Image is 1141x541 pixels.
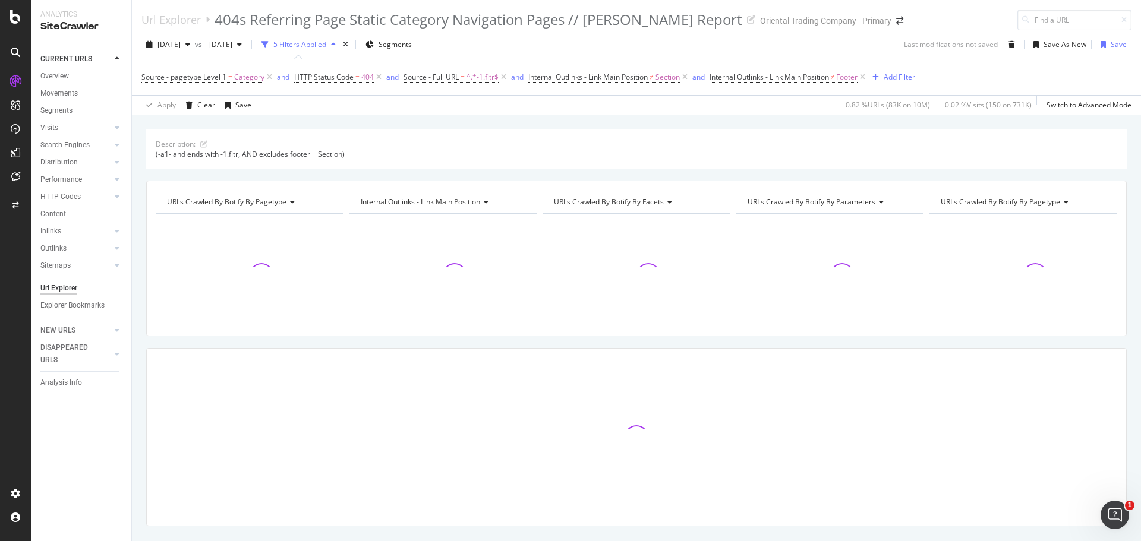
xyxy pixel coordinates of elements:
a: Overview [40,70,123,83]
a: NEW URLS [40,324,111,337]
div: 0.82 % URLs ( 83K on 10M ) [846,100,930,110]
div: CURRENT URLS [40,53,92,65]
div: Inlinks [40,225,61,238]
div: 5 Filters Applied [273,39,326,49]
span: = [461,72,465,82]
a: Url Explorer [40,282,123,295]
div: and [277,72,289,82]
span: 1 [1125,501,1134,510]
h4: URLs Crawled By Botify By pagetype [165,192,333,211]
a: Visits [40,122,111,134]
span: 404 [361,69,374,86]
span: URLs Crawled By Botify By pagetype [167,197,286,207]
span: Internal Outlinks - Link Main Position [361,197,480,207]
button: 5 Filters Applied [257,35,341,54]
span: URLs Crawled By Botify By parameters [748,197,875,207]
div: 0.02 % Visits ( 150 on 731K ) [945,100,1032,110]
div: Sitemaps [40,260,71,272]
div: and [692,72,705,82]
div: Url Explorer [40,282,77,295]
a: Segments [40,105,123,117]
span: = [355,72,360,82]
div: Oriental Trading Company - Primary [760,15,891,27]
button: Apply [141,96,176,115]
div: arrow-right-arrow-left [896,17,903,25]
button: Switch to Advanced Mode [1042,96,1131,115]
div: Analysis Info [40,377,82,389]
div: HTTP Codes [40,191,81,203]
div: Save [1111,39,1127,49]
div: Switch to Advanced Mode [1047,100,1131,110]
div: Performance [40,173,82,186]
a: Url Explorer [141,13,201,26]
div: and [386,72,399,82]
a: HTTP Codes [40,191,111,203]
div: NEW URLS [40,324,75,337]
div: Outlinks [40,242,67,255]
button: and [511,71,524,83]
div: Add Filter [884,72,915,82]
button: and [386,71,399,83]
span: Internal Outlinks - Link Main Position [528,72,648,82]
a: Outlinks [40,242,111,255]
div: (-a1- and ends with -1.fltr, AND excludes footer + Section) [156,149,1117,159]
a: Explorer Bookmarks [40,299,123,312]
h4: URLs Crawled By Botify By pagetype [938,192,1107,211]
div: Clear [197,100,215,110]
h4: URLs Crawled By Botify By parameters [745,192,913,211]
span: Internal Outlinks - Link Main Position [710,72,829,82]
a: Search Engines [40,139,111,151]
span: ≠ [831,72,835,82]
h4: Internal Outlinks - Link Main Position [358,192,527,211]
div: DISAPPEARED URLS [40,341,100,366]
span: URLs Crawled By Botify By pagetype [941,197,1060,207]
div: Description: [156,139,196,149]
span: Source - pagetype Level 1 [141,72,226,82]
button: Save [220,96,251,115]
div: Analytics [40,10,122,20]
span: Category [234,69,264,86]
button: [DATE] [141,35,195,54]
div: Overview [40,70,69,83]
button: and [277,71,289,83]
button: Save [1096,35,1127,54]
button: Clear [181,96,215,115]
button: Segments [361,35,417,54]
span: URLs Crawled By Botify By facets [554,197,664,207]
button: Save As New [1029,35,1086,54]
a: Inlinks [40,225,111,238]
button: Add Filter [868,70,915,84]
a: Sitemaps [40,260,111,272]
span: Section [655,69,680,86]
div: Visits [40,122,58,134]
a: Performance [40,173,111,186]
a: CURRENT URLS [40,53,111,65]
a: Analysis Info [40,377,123,389]
div: times [341,39,351,50]
div: Content [40,208,66,220]
div: Last modifications not saved [904,39,998,49]
a: Distribution [40,156,111,169]
div: and [511,72,524,82]
a: Content [40,208,123,220]
div: Search Engines [40,139,90,151]
div: Segments [40,105,73,117]
div: Save [235,100,251,110]
span: 2025 Jul. 25th [157,39,181,49]
div: Movements [40,87,78,100]
button: and [692,71,705,83]
span: vs [195,39,204,49]
div: Explorer Bookmarks [40,299,105,312]
span: 2025 Jun. 27th [204,39,232,49]
span: Segments [379,39,412,49]
a: DISAPPEARED URLS [40,341,111,366]
div: SiteCrawler [40,20,122,33]
div: 404s Referring Page Static Category Navigation Pages // [PERSON_NAME] Report [215,10,742,30]
span: Source - Full URL [404,72,459,82]
span: ^.*-1.fltr$ [467,69,499,86]
span: ≠ [650,72,654,82]
button: [DATE] [204,35,247,54]
a: Movements [40,87,123,100]
div: Save As New [1044,39,1086,49]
